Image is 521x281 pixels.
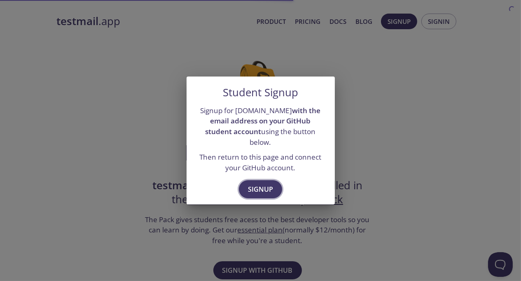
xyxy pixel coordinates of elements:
strong: with the email address on your GitHub student account [206,106,321,136]
span: Signup [248,183,273,195]
button: Signup [239,180,282,198]
p: Signup for [DOMAIN_NAME] using the button below. [196,105,325,148]
h5: Student Signup [223,86,298,99]
p: Then return to this page and connect your GitHub account. [196,152,325,173]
